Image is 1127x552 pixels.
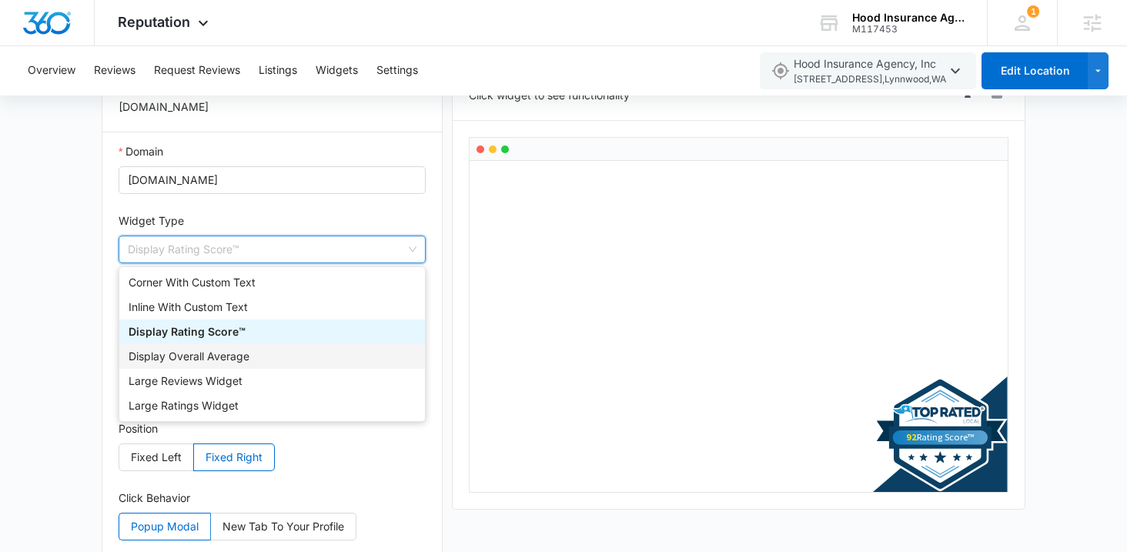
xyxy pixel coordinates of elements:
[259,46,297,95] button: Listings
[852,24,965,35] div: account id
[982,52,1088,89] button: Edit Location
[119,143,163,160] label: Domain
[119,344,425,369] div: Display Overall Average
[119,369,425,393] div: Large Reviews Widget
[760,52,976,89] button: Hood Insurance Agency, Inc[STREET_ADDRESS],Lynnwood,WA
[119,319,425,344] div: Display Rating Score™
[852,12,965,24] div: account name
[119,270,425,295] div: Corner With Custom Text
[794,55,946,87] span: Hood Insurance Agency, Inc
[129,373,416,390] div: Large Reviews Widget
[1027,5,1039,18] div: notifications count
[469,87,630,104] p: Click widget to see functionality
[129,323,416,340] div: Display Rating Score™
[129,397,416,414] div: Large Ratings Widget
[131,520,199,533] span: Popup Modal
[128,236,416,263] span: Display Rating Score™
[25,40,37,52] img: website_grey.svg
[25,25,37,37] img: logo_orange.svg
[42,89,54,102] img: tab_domain_overview_orange.svg
[43,25,75,37] div: v 4.0.25
[170,91,259,101] div: Keywords by Traffic
[59,91,138,101] div: Domain Overview
[129,299,416,316] div: Inline With Custom Text
[119,393,425,418] div: Large Ratings Widget
[222,520,344,533] span: New Tab To Your Profile
[40,40,169,52] div: Domain: [DOMAIN_NAME]
[119,99,426,115] p: [DOMAIN_NAME]
[206,450,263,463] span: Fixed Right
[469,137,1009,493] div: Desktop Preview
[794,72,946,87] span: [STREET_ADDRESS] , Lynnwood , WA
[154,46,240,95] button: Request Reviews
[907,432,918,443] tspan: 92
[153,89,166,102] img: tab_keywords_by_traffic_grey.svg
[118,14,190,30] span: Reputation
[376,46,418,95] button: Settings
[129,348,416,365] div: Display Overall Average
[907,432,975,443] text: Rating Score™
[119,420,158,437] label: Position
[119,295,425,319] div: Inline With Custom Text
[119,490,190,507] label: Click Behavior
[119,212,184,229] label: Widget Type
[119,166,426,194] input: Domain
[129,274,416,291] div: Corner With Custom Text
[94,46,135,95] button: Reviews
[1027,5,1039,18] span: 1
[316,46,358,95] button: Widgets
[131,450,182,463] span: Fixed Left
[28,46,75,95] button: Overview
